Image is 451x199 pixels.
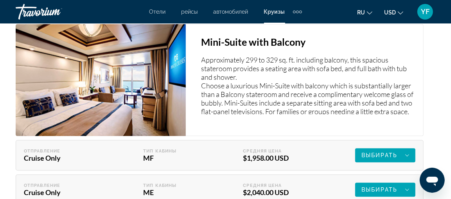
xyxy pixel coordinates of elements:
[201,36,415,48] h3: Mini-Suite with Balcony
[243,188,316,197] div: $2,040.00 USD
[149,9,166,15] a: Отели
[421,8,429,16] span: YF
[24,149,116,154] div: Отправление
[355,148,415,162] button: Выбирать
[201,56,415,114] p: Approximately 299 to 329 sq. ft. including balcony, this spacious stateroom provides a seating ar...
[293,5,302,18] button: Extra navigation items
[384,9,396,16] span: USD
[357,9,365,16] span: ru
[24,183,116,188] div: Отправление
[361,152,397,158] span: Выбирать
[143,183,216,188] div: Тип кабины
[16,2,94,22] a: Travorium
[384,7,403,18] button: Change currency
[143,149,216,154] div: Тип кабины
[143,154,216,162] div: MF
[243,149,316,154] div: Средняя цена
[143,188,216,197] div: ME
[243,183,316,188] div: Средняя цена
[16,24,186,136] img: Mini-Suite with Balcony
[361,186,397,193] span: Выбирать
[214,9,248,15] a: автомобилей
[264,9,285,15] a: Круизы
[181,9,198,15] a: рейсы
[415,4,435,20] button: User Menu
[24,154,116,162] div: Cruise Only
[420,168,445,193] iframe: Button to launch messaging window
[24,188,116,197] div: Cruise Only
[357,7,372,18] button: Change language
[243,154,316,162] div: $1,958.00 USD
[355,183,415,197] button: Выбирать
